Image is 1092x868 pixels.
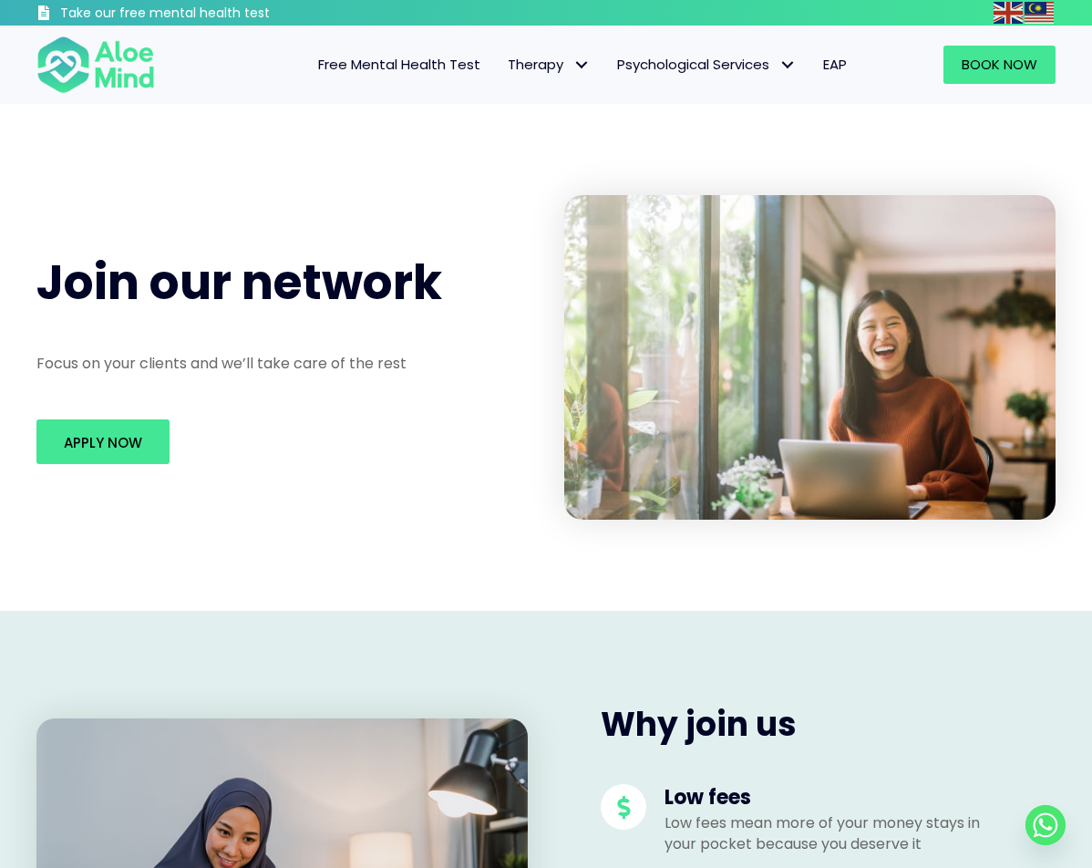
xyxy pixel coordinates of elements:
[1025,805,1066,845] a: Whatsapp
[617,55,796,74] span: Psychological Services
[60,5,355,23] h3: Take our free mental health test
[36,35,155,95] img: Aloe mind Logo
[1025,2,1054,24] img: ms
[774,52,800,78] span: Psychological Services: submenu
[304,46,494,84] a: Free Mental Health Test
[809,46,860,84] a: EAP
[494,46,603,84] a: TherapyTherapy: submenu
[823,55,847,74] span: EAP
[943,46,1056,84] a: Book Now
[962,55,1037,74] span: Book Now
[664,812,983,854] p: Low fees mean more of your money stays in your pocket because you deserve it
[994,2,1023,24] img: en
[601,701,797,748] span: Why join us
[36,249,442,315] span: Join our network
[603,46,809,84] a: Psychological ServicesPsychological Services: submenu
[564,195,1056,520] img: Happy young asian girl working at a coffee shop with a laptop
[36,419,170,464] a: Apply Now
[318,55,480,74] span: Free Mental Health Test
[994,2,1025,23] a: English
[64,433,142,452] span: Apply Now
[568,52,594,78] span: Therapy: submenu
[664,784,983,812] h4: Low fees
[1025,2,1056,23] a: Malay
[36,353,528,374] p: Focus on your clients and we’ll take care of the rest
[173,46,861,84] nav: Menu
[36,5,355,26] a: Take our free mental health test
[508,55,590,74] span: Therapy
